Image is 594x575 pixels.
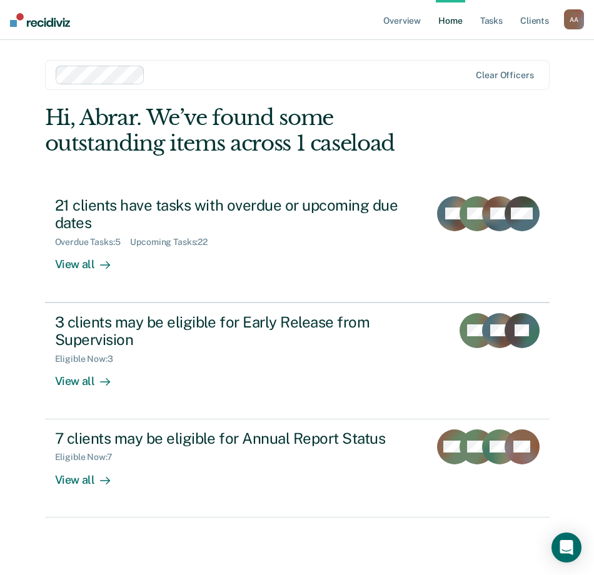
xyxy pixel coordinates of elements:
[45,302,550,419] a: 3 clients may be eligible for Early Release from SupervisionEligible Now:3View all
[476,70,533,81] div: Clear officers
[564,9,584,29] div: A A
[564,9,584,29] button: AA
[45,105,449,156] div: Hi, Abrar. We’ve found some outstanding items across 1 caseload
[45,186,550,302] a: 21 clients have tasks with overdue or upcoming due datesOverdue Tasks:5Upcoming Tasks:22View all
[551,532,581,562] div: Open Intercom Messenger
[45,419,550,517] a: 7 clients may be eligible for Annual Report StatusEligible Now:7View all
[55,452,123,462] div: Eligible Now : 7
[55,313,442,349] div: 3 clients may be eligible for Early Release from Supervision
[55,364,125,389] div: View all
[55,462,125,487] div: View all
[55,237,131,247] div: Overdue Tasks : 5
[55,429,420,447] div: 7 clients may be eligible for Annual Report Status
[55,247,125,272] div: View all
[55,354,123,364] div: Eligible Now : 3
[55,196,420,232] div: 21 clients have tasks with overdue or upcoming due dates
[130,237,218,247] div: Upcoming Tasks : 22
[10,13,70,27] img: Recidiviz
